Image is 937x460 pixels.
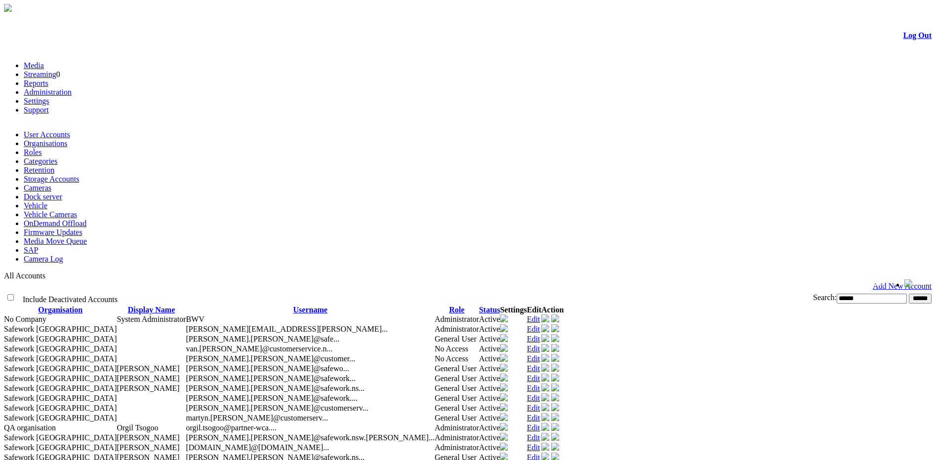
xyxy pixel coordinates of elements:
td: Active [479,403,500,413]
a: Retention [24,166,54,174]
a: Edit [527,325,540,333]
td: General User [435,393,479,403]
img: user-active-green-icon.svg [541,324,549,332]
a: Storage Accounts [24,175,79,183]
a: Deactivate [541,325,549,334]
a: MFA Not Set [551,394,559,403]
a: Deactivate [541,335,549,344]
a: MFA Not Set [551,365,559,373]
a: Edit [527,345,540,353]
img: camera24.png [500,443,508,451]
a: Edit [527,404,540,412]
span: Safework [GEOGRAPHIC_DATA] [4,414,117,422]
td: No Access [435,344,479,354]
a: MFA Not Set [551,404,559,413]
a: Deactivate [541,444,549,452]
a: Media Move Queue [24,237,87,245]
a: Deactivate [541,345,549,353]
img: camera24.png [500,413,508,421]
img: user-active-green-icon.svg [541,383,549,391]
span: michael.preston@safework.nsw.gov.au [186,394,358,402]
a: Cameras [24,184,51,192]
a: MFA Not Set [551,384,559,393]
img: user-active-green-icon.svg [541,354,549,362]
img: mfa-shield-white-icon.svg [551,364,559,372]
a: MFA Not Set [551,325,559,334]
th: Edit [527,306,541,314]
a: Reports [24,79,48,87]
td: Administrator [435,314,479,324]
td: General User [435,364,479,374]
span: peter.thomson@safework.nsw.gov.au [186,384,365,392]
td: Active [479,324,500,334]
img: user-active-green-icon.svg [541,403,549,411]
img: camera24.png [500,354,508,362]
img: mfa-shield-white-icon.svg [551,354,559,362]
span: orgil.tsogoo@partner-wca.tech.nsw.gov.au [186,423,276,432]
span: michael.campbell@customerservice.nsw.gov.au [186,354,355,363]
img: camera24.png [500,383,508,391]
a: Edit [527,335,540,343]
a: Camera Log [24,255,63,263]
a: MFA Not Set [551,345,559,353]
img: camera24.png [500,423,508,431]
img: user-active-green-icon.svg [541,344,549,352]
span: Safework [GEOGRAPHIC_DATA] [4,364,117,373]
a: Deactivate [541,355,549,363]
a: Log Out [903,31,932,39]
a: Edit [527,354,540,363]
img: mfa-shield-white-icon.svg [551,433,559,441]
a: Edit [527,443,540,452]
a: Edit [527,315,540,323]
td: Active [479,443,500,453]
a: Edit [527,364,540,373]
img: mfa-shield-white-icon.svg [551,393,559,401]
img: user-active-green-icon.svg [541,374,549,382]
span: Contact Method: SMS and Email [117,374,179,383]
a: Administration [24,88,72,96]
span: Scott.Rand@safework.nsw.gov.au [186,433,434,442]
a: Username [293,306,327,314]
span: Safework [GEOGRAPHIC_DATA] [4,335,117,343]
span: daniel.middleton@safework.nsw.gov.au [186,374,356,383]
td: General User [435,413,479,423]
img: mfa-shield-white-icon.svg [551,334,559,342]
span: Contact Method: SMS and Email [117,433,179,442]
a: MFA Not Set [551,414,559,422]
img: user-active-green-icon.svg [541,393,549,401]
a: Organisation [38,306,82,314]
img: user-active-green-icon.svg [541,314,549,322]
img: mfa-shield-white-icon.svg [551,383,559,391]
img: mfa-shield-white-icon.svg [551,443,559,451]
td: Active [479,334,500,344]
span: Safework [GEOGRAPHIC_DATA] [4,433,117,442]
a: User Accounts [24,130,70,139]
span: All Accounts [4,271,45,280]
img: mfa-shield-white-icon.svg [551,324,559,332]
span: christopher.williams@safework.nsw.gov.au [186,335,339,343]
a: MFA Not Set [551,355,559,363]
span: brett.turner@customerservice.nsw.gov.au [186,404,368,412]
td: Active [479,354,500,364]
a: Edit [527,394,540,402]
img: user-active-green-icon.svg [541,443,549,451]
div: Search: [456,293,932,304]
a: Vehicle [24,201,47,210]
a: Deactivate [541,414,549,422]
a: Deactivate [541,315,549,324]
span: QA organisation [4,423,56,432]
a: Support [24,106,49,114]
span: Safework [GEOGRAPHIC_DATA] [4,345,117,353]
a: Categories [24,157,57,165]
a: Edit [527,384,540,392]
a: Reset MFA [551,315,559,324]
a: MFA Not Set [551,434,559,442]
span: Contact Method: SMS and Email [117,423,158,432]
td: Active [479,423,500,433]
img: camera24.png [500,393,508,401]
a: Deactivate [541,404,549,413]
a: Deactivate [541,424,549,432]
img: mfa-shield-green-icon.svg [551,314,559,322]
span: martyn.smith@customerservice.nsw.gov.au [186,414,327,422]
img: user-active-green-icon.svg [541,334,549,342]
